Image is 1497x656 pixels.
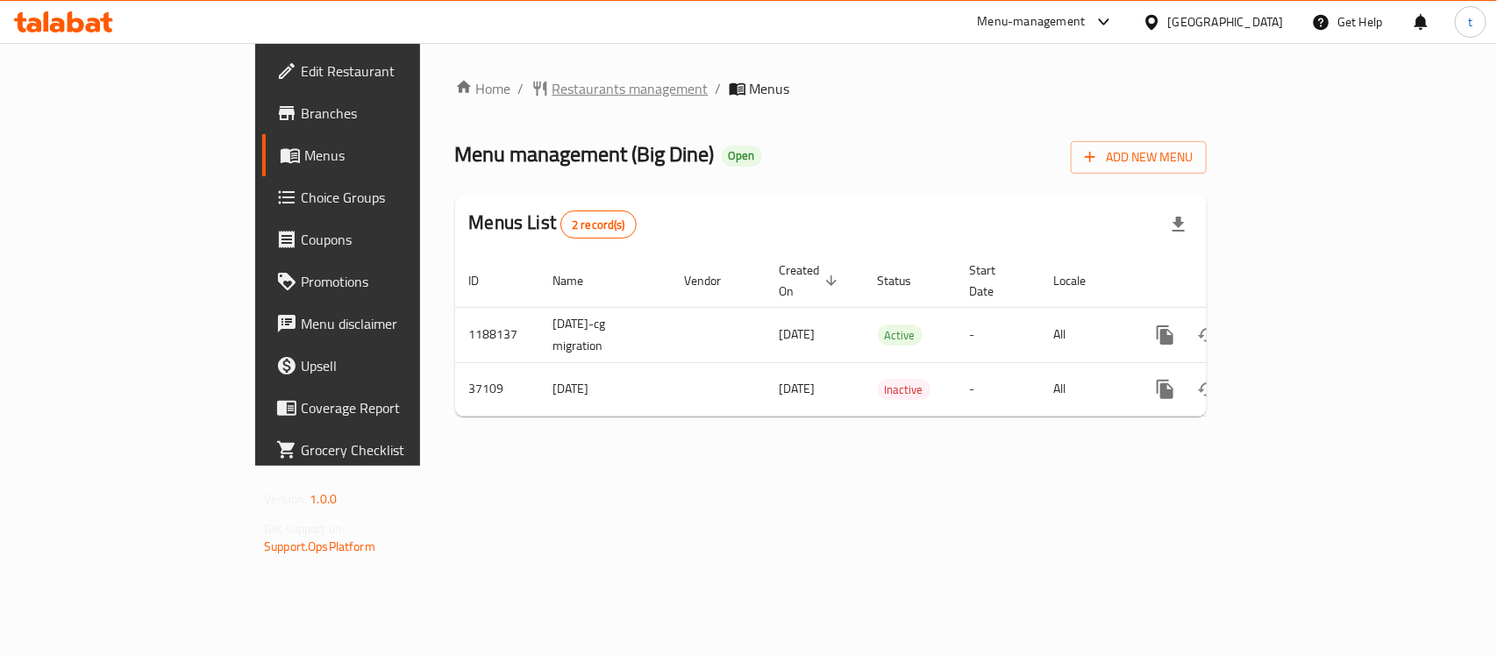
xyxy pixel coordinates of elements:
[304,145,491,166] span: Menus
[455,254,1327,417] table: enhanced table
[539,362,671,416] td: [DATE]
[262,218,505,260] a: Coupons
[560,210,637,239] div: Total records count
[780,260,843,302] span: Created On
[878,379,930,400] div: Inactive
[262,345,505,387] a: Upsell
[552,78,709,99] span: Restaurants management
[264,517,345,540] span: Get support on:
[722,146,762,167] div: Open
[301,61,491,82] span: Edit Restaurant
[455,134,715,174] span: Menu management ( Big Dine )
[956,307,1040,362] td: -
[1468,12,1472,32] span: t
[455,78,1207,99] nav: breadcrumb
[301,271,491,292] span: Promotions
[539,307,671,362] td: [DATE]-cg migration
[262,387,505,429] a: Coverage Report
[301,187,491,208] span: Choice Groups
[301,439,491,460] span: Grocery Checklist
[750,78,790,99] span: Menus
[262,260,505,303] a: Promotions
[878,380,930,400] span: Inactive
[780,377,816,400] span: [DATE]
[518,78,524,99] li: /
[262,176,505,218] a: Choice Groups
[970,260,1019,302] span: Start Date
[1187,368,1229,410] button: Change Status
[1085,146,1193,168] span: Add New Menu
[1168,12,1284,32] div: [GEOGRAPHIC_DATA]
[878,270,935,291] span: Status
[469,210,637,239] h2: Menus List
[1144,368,1187,410] button: more
[301,397,491,418] span: Coverage Report
[561,217,636,233] span: 2 record(s)
[262,92,505,134] a: Branches
[1040,362,1130,416] td: All
[1054,270,1109,291] span: Locale
[264,488,307,510] span: Version:
[978,11,1086,32] div: Menu-management
[878,324,923,346] div: Active
[301,103,491,124] span: Branches
[716,78,722,99] li: /
[1130,254,1327,308] th: Actions
[469,270,503,291] span: ID
[301,355,491,376] span: Upsell
[1144,314,1187,356] button: more
[301,229,491,250] span: Coupons
[553,270,607,291] span: Name
[1040,307,1130,362] td: All
[956,362,1040,416] td: -
[262,429,505,471] a: Grocery Checklist
[685,270,745,291] span: Vendor
[878,325,923,346] span: Active
[531,78,709,99] a: Restaurants management
[262,134,505,176] a: Menus
[262,303,505,345] a: Menu disclaimer
[264,535,375,558] a: Support.OpsPlatform
[1071,141,1207,174] button: Add New Menu
[301,313,491,334] span: Menu disclaimer
[262,50,505,92] a: Edit Restaurant
[1187,314,1229,356] button: Change Status
[722,148,762,163] span: Open
[310,488,337,510] span: 1.0.0
[780,323,816,346] span: [DATE]
[1158,203,1200,246] div: Export file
